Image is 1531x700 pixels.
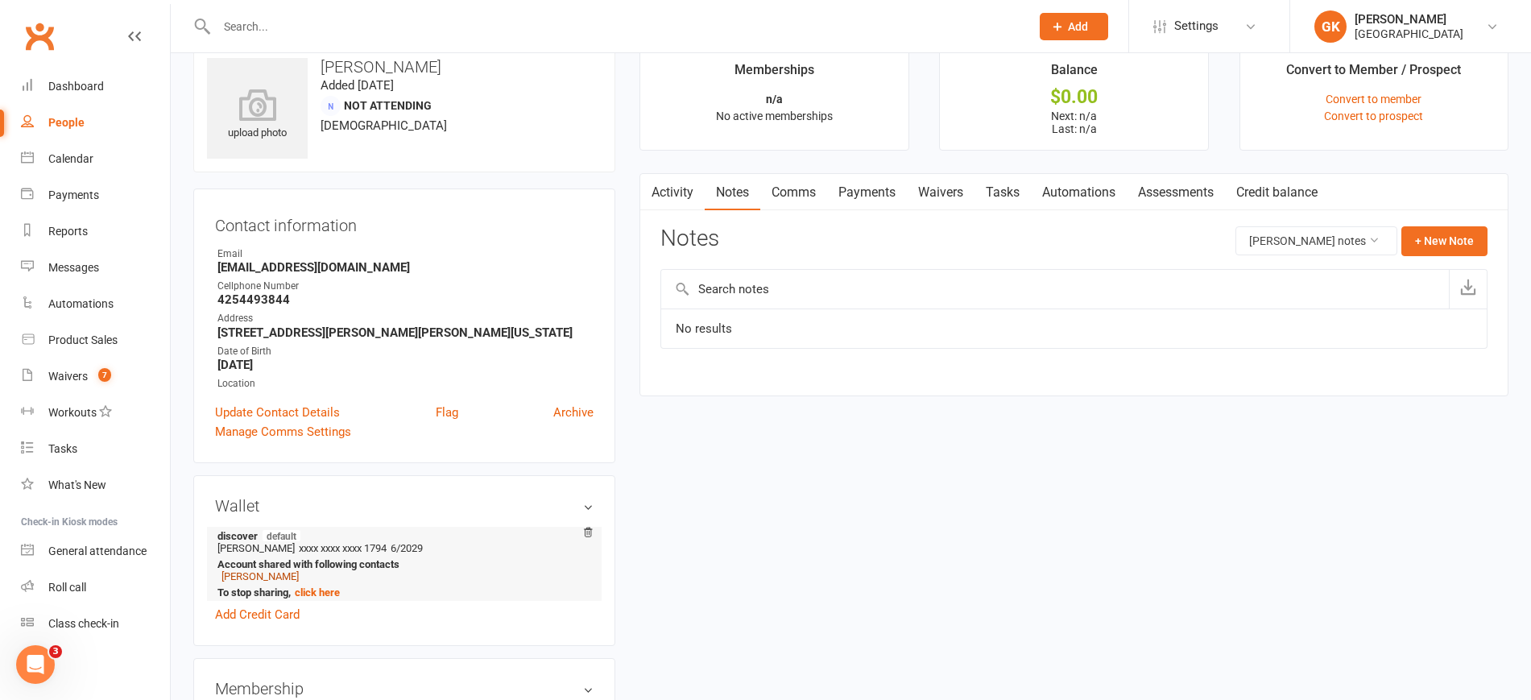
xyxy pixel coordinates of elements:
div: [PERSON_NAME] [1355,12,1463,27]
a: What's New [21,467,170,503]
div: Waivers [48,370,88,383]
h3: Wallet [215,497,594,515]
a: Tasks [974,174,1031,211]
a: [PERSON_NAME] [221,570,299,582]
div: Calendar [48,152,93,165]
a: Assessments [1127,174,1225,211]
div: upload photo [207,89,308,142]
div: Date of Birth [217,344,594,359]
a: Activity [640,174,705,211]
span: Not Attending [344,99,432,112]
a: Archive [553,403,594,422]
div: Payments [48,188,99,201]
div: Product Sales [48,333,118,346]
div: Memberships [734,60,814,89]
div: Address [217,311,594,326]
strong: discover [217,529,586,542]
div: Workouts [48,406,97,419]
div: Automations [48,297,114,310]
span: 7 [98,368,111,382]
a: Messages [21,250,170,286]
h3: Notes [660,226,719,255]
a: Calendar [21,141,170,177]
a: Dashboard [21,68,170,105]
a: Payments [827,174,907,211]
button: [PERSON_NAME] notes [1235,226,1397,255]
a: Credit balance [1225,174,1329,211]
span: xxxx xxxx xxxx 1794 [299,542,387,554]
strong: n/a [766,93,783,106]
iframe: Intercom live chat [16,645,55,684]
button: + New Note [1401,226,1488,255]
strong: [STREET_ADDRESS][PERSON_NAME][PERSON_NAME][US_STATE] [217,325,594,340]
h3: Contact information [215,210,594,234]
span: default [262,529,301,542]
a: Automations [1031,174,1127,211]
div: People [48,116,85,129]
a: Class kiosk mode [21,606,170,642]
a: People [21,105,170,141]
div: Messages [48,261,99,274]
div: Balance [1051,60,1098,89]
a: Notes [705,174,760,211]
a: Flag [436,403,458,422]
a: Convert to prospect [1324,110,1423,122]
div: What's New [48,478,106,491]
div: [GEOGRAPHIC_DATA] [1355,27,1463,41]
div: Roll call [48,581,86,594]
a: Waivers [907,174,974,211]
a: Product Sales [21,322,170,358]
a: Waivers 7 [21,358,170,395]
strong: 4254493844 [217,292,594,307]
a: Add Credit Card [215,605,300,624]
a: Convert to member [1326,93,1421,106]
span: Add [1068,20,1088,33]
h3: [PERSON_NAME] [207,58,602,76]
div: General attendance [48,545,147,557]
div: Convert to Member / Prospect [1286,60,1461,89]
div: Dashboard [48,80,104,93]
p: Next: n/a Last: n/a [954,110,1193,135]
div: Reports [48,225,88,238]
strong: [DATE] [217,358,594,372]
div: GK [1314,10,1347,43]
span: 3 [49,645,62,658]
a: Reports [21,213,170,250]
span: No active memberships [716,110,833,122]
a: Tasks [21,431,170,467]
time: Added [DATE] [321,78,394,93]
a: Clubworx [19,16,60,56]
a: Comms [760,174,827,211]
div: Class check-in [48,617,119,630]
a: Automations [21,286,170,322]
a: click here [295,586,340,599]
span: Settings [1174,8,1219,44]
a: Payments [21,177,170,213]
div: Email [217,246,594,262]
strong: Account shared with following contacts [217,558,586,570]
strong: To stop sharing, [217,586,586,599]
a: General attendance kiosk mode [21,533,170,570]
button: Add [1040,13,1108,40]
input: Search notes [661,270,1449,309]
li: [PERSON_NAME] [215,527,594,601]
h3: Membership [215,680,594,698]
div: Location [217,376,594,391]
input: Search... [212,15,1019,38]
div: $0.00 [954,89,1193,106]
a: Workouts [21,395,170,431]
td: No results [661,309,1487,349]
strong: [EMAIL_ADDRESS][DOMAIN_NAME] [217,260,594,275]
div: Cellphone Number [217,279,594,294]
div: Tasks [48,442,77,455]
span: 6/2029 [391,542,423,554]
a: Update Contact Details [215,403,340,422]
a: Manage Comms Settings [215,422,351,441]
a: Roll call [21,570,170,606]
span: [DEMOGRAPHIC_DATA] [321,118,447,133]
